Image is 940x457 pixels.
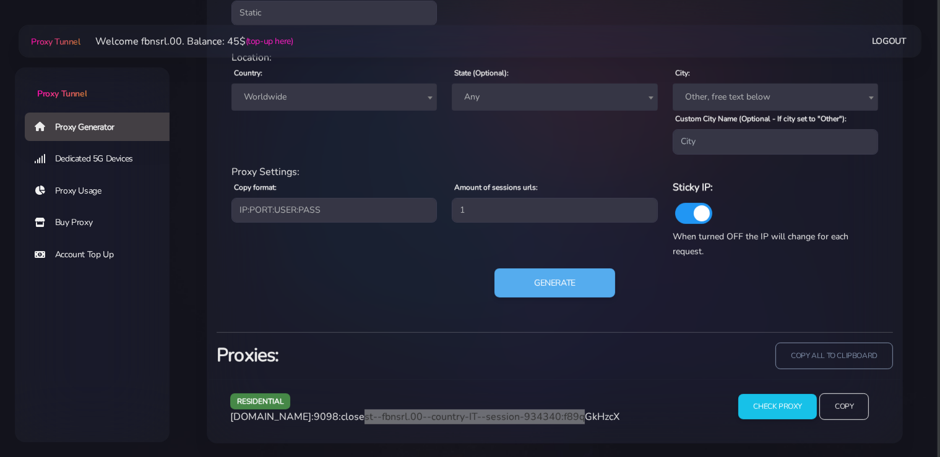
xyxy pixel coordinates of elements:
span: Proxy Tunnel [31,36,80,48]
label: Custom City Name (Optional - If city set to "Other"): [675,113,847,124]
input: Copy [819,393,869,420]
a: Logout [872,30,907,53]
input: Check Proxy [738,394,817,419]
a: (top-up here) [246,35,293,48]
span: Worldwide [231,83,437,111]
button: Generate [494,268,615,298]
a: Proxy Tunnel [15,67,170,100]
a: Buy Proxy [25,208,179,237]
a: Proxy Usage [25,177,179,205]
label: Copy format: [234,182,277,193]
a: Proxy Tunnel [28,32,80,51]
span: Proxy Tunnel [37,88,87,100]
a: Proxy Generator [25,113,179,141]
a: Account Top Up [25,241,179,269]
span: Other, free text below [673,83,878,111]
iframe: Webchat Widget [880,397,925,442]
label: Amount of sessions urls: [454,182,538,193]
div: Proxy Settings: [224,164,886,179]
span: When turned OFF the IP will change for each request. [673,231,848,257]
label: State (Optional): [454,67,509,79]
label: City: [675,67,690,79]
input: copy all to clipboard [775,343,893,369]
h3: Proxies: [217,343,548,368]
div: Location: [224,50,886,65]
h6: Sticky IP: [673,179,878,195]
span: Other, free text below [680,88,871,106]
span: residential [230,393,291,409]
a: Dedicated 5G Devices [25,145,179,173]
span: Any [452,83,657,111]
span: Worldwide [239,88,429,106]
span: [DOMAIN_NAME]:9098:closest--fbnsrl.00--country-IT--session-934340:f89qGkHzcX [230,410,619,424]
input: City [673,129,878,154]
span: Any [459,88,650,106]
li: Welcome fbnsrl.00. Balance: 45$ [80,34,293,49]
label: Country: [234,67,262,79]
